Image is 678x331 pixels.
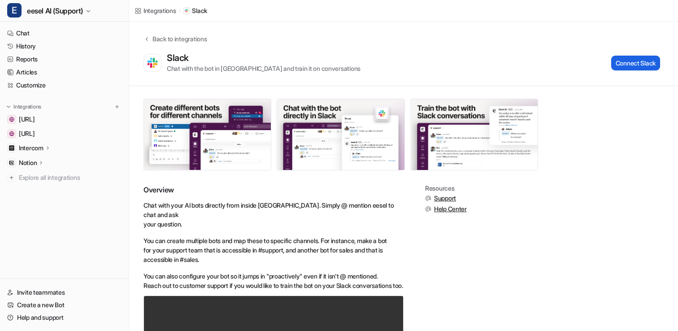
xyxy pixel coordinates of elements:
span: [URL] [19,129,35,138]
span: / [179,7,181,15]
a: History [4,40,125,52]
a: Create a new Bot [4,299,125,311]
img: menu_add.svg [114,104,120,110]
img: www.eesel.ai [9,131,14,136]
span: eesel AI (Support) [27,4,83,17]
button: Connect Slack [611,56,660,70]
span: Support [434,194,456,203]
img: explore all integrations [7,173,16,182]
img: Slack logo [146,55,159,71]
img: Notion [9,160,14,165]
span: Help Center [434,205,467,213]
p: Integrations [13,103,41,110]
div: Resources [425,185,467,192]
p: You can also configure your bot so it jumps in "proactively" even if it isn't @ mentioned. Reach ... [143,271,404,290]
a: Help and support [4,311,125,324]
h2: Overview [143,185,404,195]
span: [URL] [19,115,35,124]
span: Explore all integrations [19,170,122,185]
div: Slack [167,52,192,63]
img: support.svg [425,195,431,201]
a: Slack iconSlack [183,6,207,15]
a: Invite teammates [4,286,125,299]
a: Articles [4,66,125,78]
p: You can create multiple bots and map these to specific channels. For instance, make a bot for you... [143,236,404,264]
button: Help Center [425,205,467,213]
button: Support [425,194,467,203]
button: Back to integrations [143,34,207,52]
a: Integrations [135,6,176,15]
img: Intercom [9,145,14,151]
p: Notion [19,158,37,167]
a: docs.eesel.ai[URL] [4,113,125,126]
div: Back to integrations [150,34,207,44]
a: www.eesel.ai[URL] [4,127,125,140]
p: Intercom [19,144,43,152]
a: Reports [4,53,125,65]
p: Slack [192,6,207,15]
img: Slack icon [184,8,189,13]
div: Integrations [143,6,176,15]
a: Explore all integrations [4,171,125,184]
img: support.svg [425,206,431,212]
div: Chat with the bot in [GEOGRAPHIC_DATA] and train it on conversations [167,64,361,73]
a: Chat [4,27,125,39]
p: Chat with your AI bots directly from inside [GEOGRAPHIC_DATA]. Simply @ mention eesel to chat and... [143,200,404,229]
img: expand menu [5,104,12,110]
img: docs.eesel.ai [9,117,14,122]
a: Customize [4,79,125,91]
button: Integrations [4,102,44,111]
span: E [7,3,22,17]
